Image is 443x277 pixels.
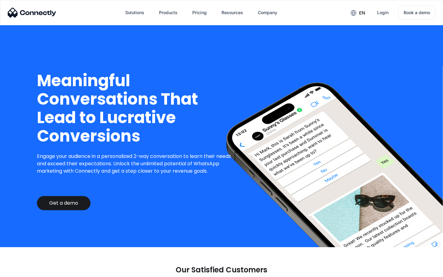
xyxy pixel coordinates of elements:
div: Resources [221,8,243,17]
div: Login [377,8,389,17]
div: Products [159,8,178,17]
ul: Language list [12,266,37,275]
aside: Language selected: English [6,266,37,275]
div: Get a demo [49,200,78,206]
a: Pricing [187,5,212,20]
div: Company [258,8,277,17]
a: Get a demo [37,196,90,210]
h1: Meaningful Conversations That Lead to Lucrative Conversions [37,71,236,145]
div: en [359,9,365,17]
p: Our Satisfied Customers [176,266,267,274]
div: Solutions [125,8,144,17]
a: Book a demo [398,6,435,20]
a: Login [372,5,393,20]
p: Engage your audience in a personalized 2-way conversation to learn their needs and exceed their e... [37,153,236,175]
div: Pricing [192,8,207,17]
img: Connectly Logo [8,8,56,18]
